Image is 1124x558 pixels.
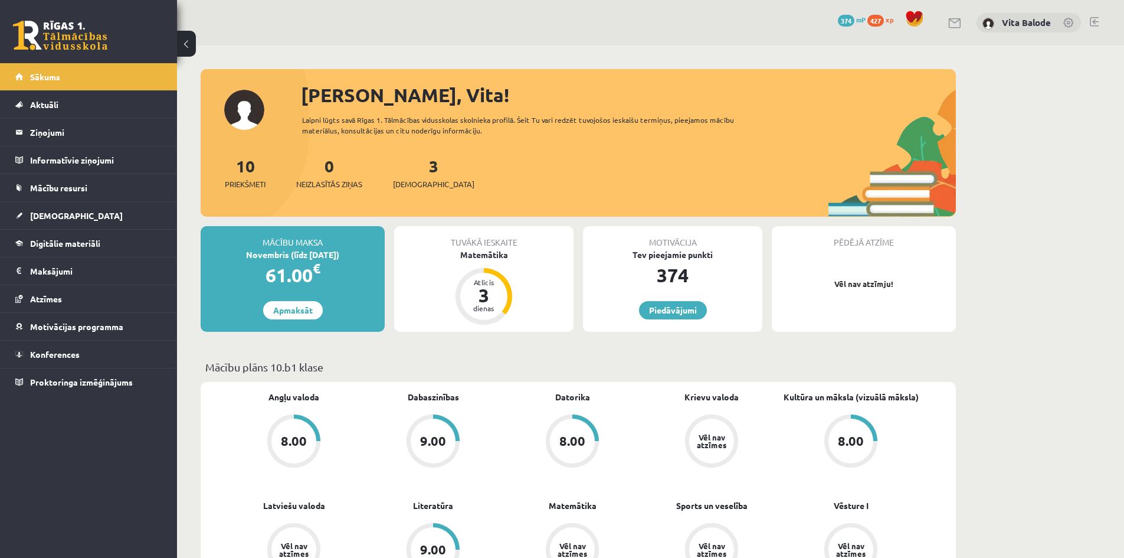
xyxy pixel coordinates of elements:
a: Atzīmes [15,285,162,312]
a: Vita Balode [1002,17,1051,28]
span: [DEMOGRAPHIC_DATA] [30,210,123,221]
div: 8.00 [281,435,307,448]
legend: Ziņojumi [30,119,162,146]
a: Proktoringa izmēģinājums [15,368,162,396]
a: Kultūra un māksla (vizuālā māksla) [784,391,919,403]
a: Literatūra [413,500,453,512]
legend: Maksājumi [30,257,162,285]
span: Atzīmes [30,293,62,304]
div: Tuvākā ieskaite [394,226,574,249]
span: € [313,260,320,277]
span: Mācību resursi [30,182,87,193]
div: 3 [466,286,502,305]
span: 374 [838,15,854,27]
div: Mācību maksa [201,226,385,249]
a: Datorika [555,391,590,403]
div: dienas [466,305,502,312]
span: 427 [867,15,884,27]
a: Rīgas 1. Tālmācības vidusskola [13,21,107,50]
div: Matemātika [394,249,574,261]
legend: Informatīvie ziņojumi [30,146,162,174]
a: [DEMOGRAPHIC_DATA] [15,202,162,229]
span: Digitālie materiāli [30,238,100,249]
div: 8.00 [838,435,864,448]
div: Tev pieejamie punkti [583,249,762,261]
span: [DEMOGRAPHIC_DATA] [393,178,474,190]
a: 9.00 [363,415,503,470]
div: Novembris (līdz [DATE]) [201,249,385,261]
a: Digitālie materiāli [15,230,162,257]
span: Priekšmeti [225,178,266,190]
a: 8.00 [224,415,363,470]
a: Vēl nav atzīmes [642,415,781,470]
div: Pēdējā atzīme [772,226,956,249]
div: 374 [583,261,762,289]
a: Apmaksāt [263,301,323,319]
div: [PERSON_NAME], Vita! [301,81,956,109]
div: Vēl nav atzīmes [556,542,589,557]
div: Motivācija [583,226,762,249]
a: Angļu valoda [268,391,319,403]
a: 3[DEMOGRAPHIC_DATA] [393,155,474,190]
a: Motivācijas programma [15,313,162,340]
div: Vēl nav atzīmes [695,542,728,557]
div: 61.00 [201,261,385,289]
a: Matemātika Atlicis 3 dienas [394,249,574,327]
span: Proktoringa izmēģinājums [30,377,133,387]
a: Mācību resursi [15,174,162,201]
div: 9.00 [420,543,446,556]
a: Dabaszinības [408,391,459,403]
span: Aktuāli [30,99,58,110]
img: Vita Balode [982,18,994,30]
a: 8.00 [503,415,642,470]
span: Sākums [30,71,60,82]
p: Mācību plāns 10.b1 klase [205,359,951,375]
a: Maksājumi [15,257,162,285]
a: Vēsture I [834,500,869,512]
a: Aktuāli [15,91,162,118]
a: Krievu valoda [684,391,739,403]
div: Laipni lūgts savā Rīgas 1. Tālmācības vidusskolas skolnieka profilā. Šeit Tu vari redzēt tuvojošo... [302,115,755,136]
div: Vēl nav atzīmes [277,542,310,557]
a: Sports un veselība [676,500,748,512]
p: Vēl nav atzīmju! [778,278,950,290]
a: Piedāvājumi [639,301,707,319]
div: Atlicis [466,279,502,286]
div: Vēl nav atzīmes [834,542,867,557]
span: Konferences [30,349,80,360]
a: 0Neizlasītās ziņas [296,155,362,190]
div: Vēl nav atzīmes [695,433,728,449]
span: mP [856,15,866,24]
a: 374 mP [838,15,866,24]
a: 427 xp [867,15,899,24]
span: Motivācijas programma [30,321,123,332]
a: Konferences [15,341,162,368]
div: 8.00 [559,435,585,448]
a: Informatīvie ziņojumi [15,146,162,174]
span: Neizlasītās ziņas [296,178,362,190]
a: Latviešu valoda [263,500,325,512]
a: 8.00 [781,415,920,470]
div: 9.00 [420,435,446,448]
a: 10Priekšmeti [225,155,266,190]
a: Ziņojumi [15,119,162,146]
a: Matemātika [549,500,597,512]
a: Sākums [15,63,162,90]
span: xp [886,15,893,24]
